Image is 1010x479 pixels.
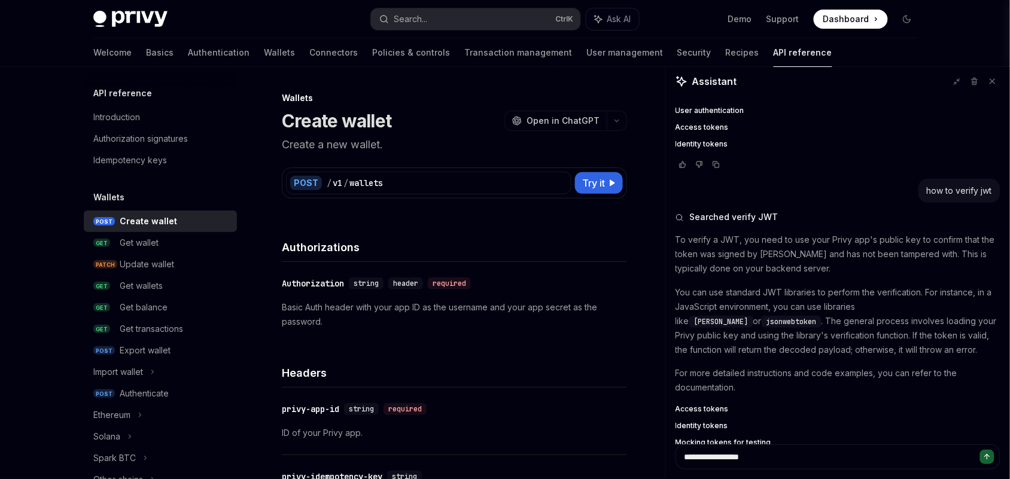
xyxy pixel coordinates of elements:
[676,139,728,149] span: Identity tokens
[84,128,237,150] a: Authorization signatures
[728,13,752,25] a: Demo
[823,13,869,25] span: Dashboard
[120,300,168,315] div: Get balance
[726,38,759,67] a: Recipes
[676,421,728,431] span: Identity tokens
[120,322,183,336] div: Get transactions
[327,177,331,189] div: /
[586,8,639,30] button: Ask AI
[586,38,663,67] a: User management
[394,12,427,26] div: Search...
[120,214,177,228] div: Create wallet
[93,239,110,248] span: GET
[676,106,1000,115] a: User authentication
[93,153,167,167] div: Idempotency keys
[343,177,348,189] div: /
[84,254,237,275] a: PATCHUpdate wallet
[676,233,1000,276] p: To verify a JWT, you need to use your Privy app's public key to confirm that the token was signed...
[264,38,295,67] a: Wallets
[676,139,1000,149] a: Identity tokens
[282,403,339,415] div: privy-app-id
[93,389,115,398] span: POST
[146,38,174,67] a: Basics
[290,176,322,190] div: POST
[282,110,391,132] h1: Create wallet
[93,325,110,334] span: GET
[309,38,358,67] a: Connectors
[349,404,374,414] span: string
[898,10,917,29] button: Toggle dark mode
[282,365,627,381] h4: Headers
[676,421,1000,431] a: Identity tokens
[93,86,152,100] h5: API reference
[980,450,994,464] button: Send message
[349,177,383,189] div: wallets
[282,277,344,289] div: Authorization
[384,403,427,415] div: required
[282,239,627,255] h4: Authorizations
[354,279,379,288] span: string
[84,210,237,232] a: POSTCreate wallet
[676,285,1000,357] p: You can use standard JWT libraries to perform the verification. For instance, in a JavaScript env...
[428,277,471,289] div: required
[84,340,237,361] a: POSTExport wallet
[120,343,171,358] div: Export wallet
[677,38,711,67] a: Security
[372,38,450,67] a: Policies & controls
[93,132,188,146] div: Authorization signatures
[120,279,163,293] div: Get wallets
[282,426,627,440] p: ID of your Privy app.
[282,300,627,329] p: Basic Auth header with your app ID as the username and your app secret as the password.
[120,257,174,271] div: Update wallet
[575,172,623,194] button: Try it
[93,38,132,67] a: Welcome
[84,150,237,171] a: Idempotency keys
[464,38,572,67] a: Transaction management
[84,383,237,404] a: POSTAuthenticate
[93,110,140,124] div: Introduction
[766,13,799,25] a: Support
[504,111,607,131] button: Open in ChatGPT
[927,185,992,197] div: how to verify jwt
[676,404,729,414] span: Access tokens
[93,260,117,269] span: PATCH
[676,123,1000,132] a: Access tokens
[676,438,1000,447] a: Mocking tokens for testing
[676,404,1000,414] a: Access tokens
[676,438,771,447] span: Mocking tokens for testing
[694,317,749,327] span: [PERSON_NAME]
[371,8,580,30] button: Search...CtrlK
[282,92,627,104] div: Wallets
[393,279,418,288] span: header
[676,106,744,115] span: User authentication
[93,217,115,226] span: POST
[582,176,605,190] span: Try it
[120,386,169,401] div: Authenticate
[84,297,237,318] a: GETGet balance
[93,303,110,312] span: GET
[527,115,600,127] span: Open in ChatGPT
[84,318,237,340] a: GETGet transactions
[676,211,1000,223] button: Searched verify JWT
[690,211,778,223] span: Searched verify JWT
[84,106,237,128] a: Introduction
[93,11,168,28] img: dark logo
[692,74,737,89] span: Assistant
[93,365,143,379] div: Import wallet
[120,236,159,250] div: Get wallet
[607,13,631,25] span: Ask AI
[774,38,832,67] a: API reference
[555,14,573,24] span: Ctrl K
[333,177,342,189] div: v1
[93,190,124,205] h5: Wallets
[84,232,237,254] a: GETGet wallet
[84,275,237,297] a: GETGet wallets
[188,38,250,67] a: Authentication
[766,317,817,327] span: jsonwebtoken
[676,366,1000,395] p: For more detailed instructions and code examples, you can refer to the documentation.
[93,451,136,465] div: Spark BTC
[93,346,115,355] span: POST
[282,136,627,153] p: Create a new wallet.
[814,10,888,29] a: Dashboard
[93,429,120,444] div: Solana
